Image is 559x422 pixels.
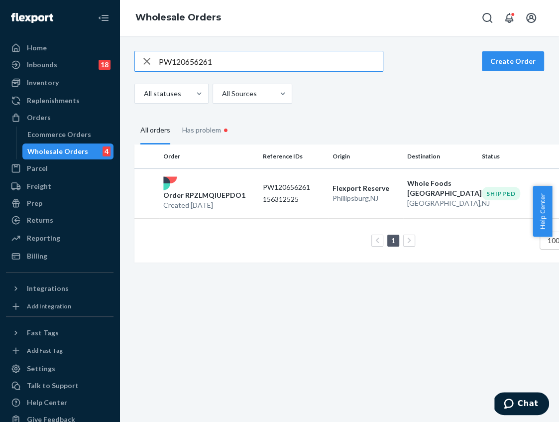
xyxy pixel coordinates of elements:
div: Inventory [27,78,59,88]
a: Inventory [6,75,113,91]
div: Ecommerce Orders [27,130,91,140]
div: 4 [103,146,111,156]
a: Reporting [6,230,113,246]
th: Order [159,144,259,168]
p: Created [DATE] [163,200,245,210]
div: Returns [27,215,53,225]
button: Open account menu [521,8,541,28]
button: Talk to Support [6,378,113,394]
a: Ecommerce Orders [22,127,114,142]
div: Billing [27,251,47,261]
div: Talk to Support [27,381,79,391]
th: Reference IDs [259,144,329,168]
a: Parcel [6,160,113,176]
img: flexport logo [163,176,177,190]
a: Prep [6,195,113,211]
div: 18 [99,60,111,70]
p: 156312525 [263,194,325,204]
a: Wholesale Orders4 [22,143,114,159]
div: Inbounds [27,60,57,70]
a: Page 1 is your current page [389,236,397,245]
a: Help Center [6,395,113,411]
iframe: Opens a widget where you can chat to one of our agents [494,392,549,417]
a: Returns [6,212,113,228]
button: Fast Tags [6,325,113,341]
p: Flexport Reserve [333,183,399,193]
button: Help Center [533,186,552,237]
input: All Sources [221,89,222,99]
div: Replenishments [27,96,80,106]
img: Flexport logo [11,13,53,23]
div: Help Center [27,398,67,408]
a: Home [6,40,113,56]
a: Settings [6,361,113,377]
a: Orders [6,110,113,126]
div: Home [27,43,47,53]
div: Fast Tags [27,328,59,338]
div: Integrations [27,283,69,293]
a: Add Fast Tag [6,345,113,357]
div: Has problem [182,116,230,144]
ol: breadcrumbs [127,3,229,32]
p: Phillipsburg , NJ [333,193,399,203]
div: All orders [140,117,170,144]
a: Wholesale Orders [135,12,221,23]
button: Open Search Box [477,8,497,28]
a: Billing [6,248,113,264]
p: [GEOGRAPHIC_DATA] , NJ [407,198,474,208]
th: Origin [329,144,403,168]
button: Integrations [6,281,113,296]
a: Replenishments [6,93,113,109]
button: Create Order [482,51,544,71]
div: Settings [27,364,55,374]
div: Prep [27,198,42,208]
a: Inbounds18 [6,57,113,73]
button: Open notifications [499,8,519,28]
input: Search orders [159,51,383,71]
div: Parcel [27,163,48,173]
th: Destination [403,144,478,168]
button: Close Navigation [94,8,113,28]
input: All statuses [143,89,144,99]
div: Add Fast Tag [27,346,63,355]
div: Reporting [27,233,60,243]
p: PW120656261 [263,182,325,192]
div: Freight [27,181,51,191]
div: Add Integration [27,302,71,310]
th: Status [478,144,548,168]
div: • [221,124,230,137]
p: Order RPZLMQIUEPDO1 [163,190,245,200]
div: Orders [27,113,51,123]
a: Add Integration [6,300,113,312]
a: Freight [6,178,113,194]
div: Wholesale Orders [27,146,88,156]
p: Whole Foods [GEOGRAPHIC_DATA] [407,178,474,198]
div: Shipped [482,187,520,200]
